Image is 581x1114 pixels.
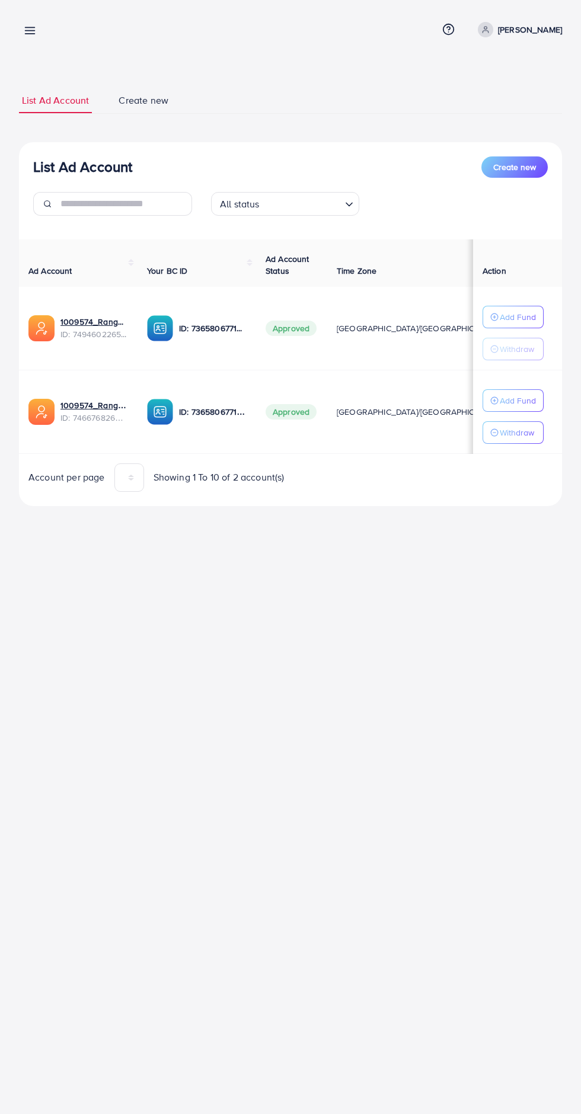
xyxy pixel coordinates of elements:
[179,405,247,419] p: ID: 7365806771631292432
[483,265,506,277] span: Action
[473,22,562,37] a: [PERSON_NAME]
[60,316,128,340] div: <span class='underline'>1009574_Rangooli_1744973076395</span></br>7494602265202950145
[218,196,262,213] span: All status
[531,1061,572,1105] iframe: Chat
[154,470,285,484] span: Showing 1 To 10 of 2 account(s)
[500,425,534,440] p: Withdraw
[483,338,544,360] button: Withdraw
[60,399,128,424] div: <span class='underline'>1009574_Rangooli add account 2_1738492482316</span></br>7466768269278674960
[263,193,340,213] input: Search for option
[60,412,128,424] span: ID: 7466768269278674960
[33,158,132,175] h3: List Ad Account
[60,316,128,328] a: 1009574_Rangooli_1744973076395
[28,265,72,277] span: Ad Account
[60,399,128,411] a: 1009574_Rangooli add account 2_1738492482316
[147,265,188,277] span: Your BC ID
[483,421,544,444] button: Withdraw
[266,404,317,420] span: Approved
[337,265,376,277] span: Time Zone
[337,406,502,418] span: [GEOGRAPHIC_DATA]/[GEOGRAPHIC_DATA]
[28,399,55,425] img: ic-ads-acc.e4c84228.svg
[211,192,359,216] div: Search for option
[498,23,562,37] p: [PERSON_NAME]
[500,342,534,356] p: Withdraw
[337,322,502,334] span: [GEOGRAPHIC_DATA]/[GEOGRAPHIC_DATA]
[266,253,309,277] span: Ad Account Status
[483,389,544,412] button: Add Fund
[147,315,173,341] img: ic-ba-acc.ded83a64.svg
[266,321,317,336] span: Approved
[179,321,247,335] p: ID: 7365806771631292432
[493,161,536,173] span: Create new
[28,315,55,341] img: ic-ads-acc.e4c84228.svg
[60,328,128,340] span: ID: 7494602265202950145
[28,470,105,484] span: Account per page
[483,306,544,328] button: Add Fund
[500,393,536,408] p: Add Fund
[500,310,536,324] p: Add Fund
[481,156,548,178] button: Create new
[22,94,89,107] span: List Ad Account
[147,399,173,425] img: ic-ba-acc.ded83a64.svg
[119,94,168,107] span: Create new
